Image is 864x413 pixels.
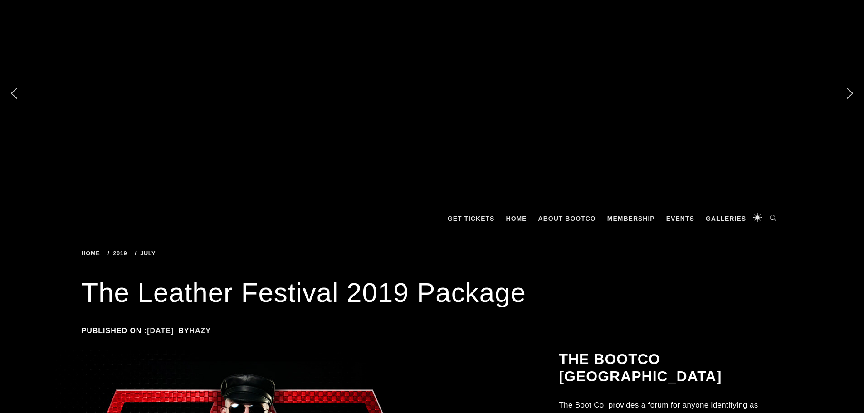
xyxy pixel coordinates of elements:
span: by [178,327,215,335]
a: Home [82,250,103,257]
a: Galleries [701,205,751,232]
h1: The Leather Festival 2019 Package [82,275,783,311]
a: Events [662,205,699,232]
img: previous arrow [7,86,21,101]
a: [DATE] [147,327,174,335]
div: Breadcrumbs [82,250,295,257]
a: July [135,250,159,257]
a: Hazy [189,327,211,335]
a: Home [502,205,532,232]
a: About BootCo [534,205,600,232]
a: Membership [603,205,659,232]
h2: The BootCo [GEOGRAPHIC_DATA] [559,350,781,385]
img: next arrow [843,86,857,101]
span: Published on : [82,327,179,335]
a: GET TICKETS [443,205,499,232]
a: 2019 [107,250,130,257]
